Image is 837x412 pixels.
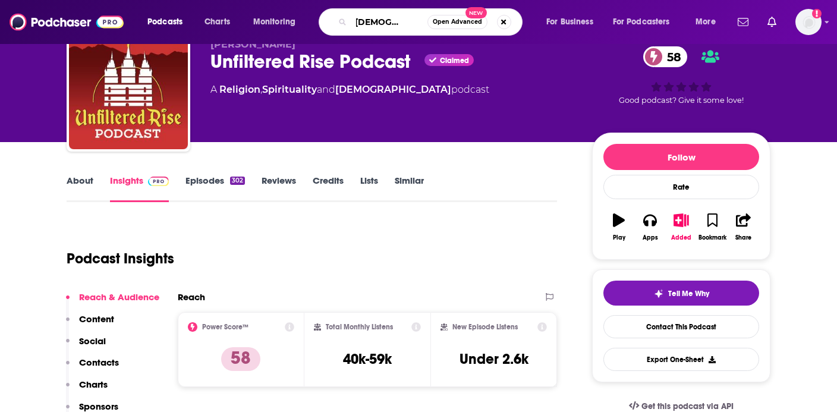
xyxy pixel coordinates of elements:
a: InsightsPodchaser Pro [110,175,169,202]
button: Charts [66,379,108,401]
button: tell me why sparkleTell Me Why [603,281,759,306]
button: open menu [245,12,311,32]
div: Apps [643,234,658,241]
div: Play [613,234,625,241]
button: Play [603,206,634,249]
span: Podcasts [147,14,182,30]
button: open menu [538,12,608,32]
button: Open AdvancedNew [427,15,487,29]
a: Contact This Podcast [603,315,759,338]
button: Share [728,206,759,249]
button: open menu [139,12,198,32]
p: Charts [79,379,108,390]
button: open menu [687,12,731,32]
h2: Total Monthly Listens [326,323,393,331]
img: tell me why sparkle [654,289,663,298]
p: Sponsors [79,401,118,412]
img: Podchaser - Follow, Share and Rate Podcasts [10,11,124,33]
button: Bookmark [697,206,728,249]
span: Good podcast? Give it some love! [619,96,744,105]
h2: Power Score™ [202,323,248,331]
p: Social [79,335,106,347]
a: Episodes302 [185,175,245,202]
h1: Podcast Insights [67,250,174,268]
h3: Under 2.6k [460,350,528,368]
div: Search podcasts, credits, & more... [330,8,534,36]
button: Apps [634,206,665,249]
a: Spirituality [262,84,317,95]
h3: 40k-59k [343,350,392,368]
button: Social [66,335,106,357]
svg: Add a profile image [812,9,822,18]
span: [PERSON_NAME] [210,39,295,50]
div: 302 [230,177,245,185]
div: Added [671,234,691,241]
h2: New Episode Listens [452,323,518,331]
h2: Reach [178,291,205,303]
a: Reviews [262,175,296,202]
span: Charts [204,14,230,30]
button: Reach & Audience [66,291,159,313]
p: Contacts [79,357,119,368]
span: Open Advanced [433,19,482,25]
img: Unfiltered Rise Podcast [69,30,188,149]
span: For Podcasters [613,14,670,30]
button: Show profile menu [795,9,822,35]
p: 58 [221,347,260,371]
span: Get this podcast via API [641,401,734,411]
span: and [317,84,335,95]
span: 58 [655,46,687,67]
a: Show notifications dropdown [763,12,781,32]
div: Bookmark [698,234,726,241]
div: 58Good podcast? Give it some love! [592,39,770,112]
button: Content [66,313,114,335]
button: Follow [603,144,759,170]
input: Search podcasts, credits, & more... [351,12,427,32]
span: More [696,14,716,30]
button: Contacts [66,357,119,379]
button: Export One-Sheet [603,348,759,371]
span: New [465,7,487,18]
img: User Profile [795,9,822,35]
span: Logged in as antonettefrontgate [795,9,822,35]
a: Lists [360,175,378,202]
button: open menu [605,12,687,32]
div: Rate [603,175,759,199]
p: Content [79,313,114,325]
img: Podchaser Pro [148,177,169,186]
span: Monitoring [253,14,295,30]
a: Religion [219,84,260,95]
span: , [260,84,262,95]
a: 58 [643,46,687,67]
a: Similar [395,175,424,202]
span: For Business [546,14,593,30]
a: [DEMOGRAPHIC_DATA] [335,84,451,95]
span: Tell Me Why [668,289,709,298]
a: Charts [197,12,237,32]
a: About [67,175,93,202]
button: Added [666,206,697,249]
a: Show notifications dropdown [733,12,753,32]
a: Credits [313,175,344,202]
p: Reach & Audience [79,291,159,303]
span: Claimed [440,58,469,64]
div: A podcast [210,83,489,97]
div: Share [735,234,751,241]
